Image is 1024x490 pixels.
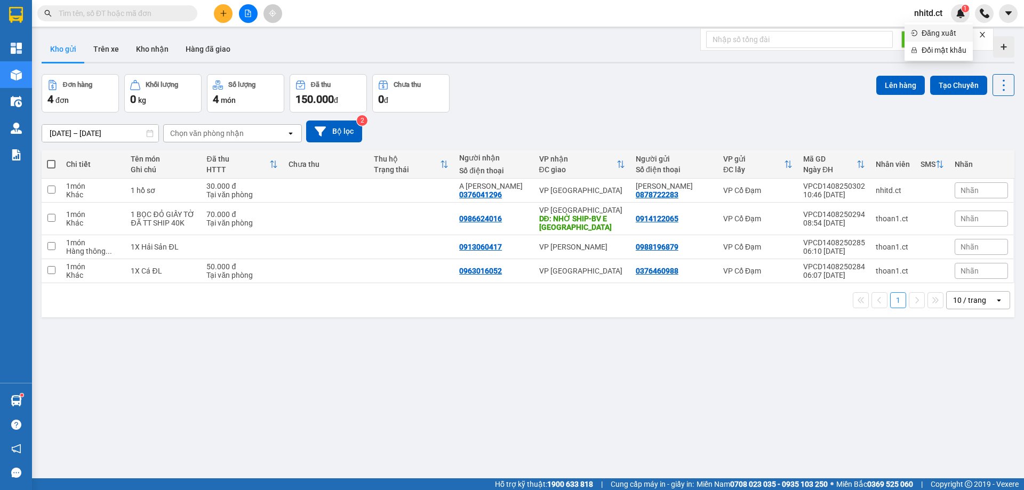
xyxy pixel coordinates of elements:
[803,247,865,255] div: 06:10 [DATE]
[459,267,502,275] div: 0963016052
[138,96,146,105] span: kg
[66,160,120,168] div: Chi tiết
[636,243,678,251] div: 0988196879
[723,155,784,163] div: VP gửi
[131,165,196,174] div: Ghi chú
[876,243,910,251] div: thoan1.ct
[289,160,363,168] div: Chưa thu
[961,243,979,251] span: Nhãn
[66,219,120,227] div: Khác
[459,166,528,175] div: Số điện thoại
[459,243,502,251] div: 0913060417
[803,155,857,163] div: Mã GD
[9,7,23,23] img: logo-vxr
[213,93,219,106] span: 4
[539,155,617,163] div: VP nhận
[979,31,986,38] span: close
[803,210,865,219] div: VPCD1408250294
[357,115,367,126] sup: 2
[993,36,1014,58] div: Tạo kho hàng mới
[636,267,678,275] div: 0376460988
[798,150,870,179] th: Toggle SortBy
[706,31,893,48] input: Nhập số tổng đài
[961,186,979,195] span: Nhãn
[803,271,865,279] div: 06:07 [DATE]
[723,165,784,174] div: ĐC lấy
[915,150,949,179] th: Toggle SortBy
[206,190,278,199] div: Tại văn phòng
[953,295,986,306] div: 10 / trang
[66,190,120,199] div: Khác
[131,243,196,251] div: 1X Hải Sản ĐL
[394,81,421,89] div: Chưa thu
[44,10,52,17] span: search
[730,480,828,488] strong: 0708 023 035 - 0935 103 250
[697,478,828,490] span: Miền Nam
[1004,9,1013,18] span: caret-down
[890,292,906,308] button: 1
[723,267,793,275] div: VP Cổ Đạm
[63,81,92,89] div: Đơn hàng
[803,182,865,190] div: VPCD1408250302
[228,81,255,89] div: Số lượng
[636,214,678,223] div: 0914122065
[369,150,454,179] th: Toggle SortBy
[995,296,1003,304] svg: open
[547,480,593,488] strong: 1900 633 818
[214,4,233,23] button: plus
[66,182,120,190] div: 1 món
[718,150,798,179] th: Toggle SortBy
[611,478,694,490] span: Cung cấp máy in - giấy in:
[269,10,276,17] span: aim
[131,186,196,195] div: 1 hồ sơ
[539,243,625,251] div: VP [PERSON_NAME]
[830,482,834,486] span: ⚪️
[930,76,987,95] button: Tạo Chuyến
[803,238,865,247] div: VPCD1408250285
[539,165,617,174] div: ĐC giao
[239,4,258,23] button: file-add
[876,186,910,195] div: nhitd.ct
[636,190,678,199] div: 0878722283
[539,206,625,214] div: VP [GEOGRAPHIC_DATA]
[263,4,282,23] button: aim
[921,160,935,168] div: SMS
[803,190,865,199] div: 10:46 [DATE]
[922,27,966,39] span: Đăng xuất
[20,393,23,397] sup: 1
[999,4,1018,23] button: caret-down
[636,155,713,163] div: Người gửi
[244,10,252,17] span: file-add
[85,36,127,62] button: Trên xe
[803,219,865,227] div: 08:54 [DATE]
[206,182,278,190] div: 30.000 đ
[131,267,196,275] div: 1X Cá ĐL
[11,69,22,81] img: warehouse-icon
[131,210,196,219] div: 1 BỌC ĐỎ GIẤY TỜ
[42,36,85,62] button: Kho gửi
[723,186,793,195] div: VP Cổ Đạm
[295,93,334,106] span: 150.000
[130,93,136,106] span: 0
[962,5,969,12] sup: 1
[206,219,278,227] div: Tại văn phòng
[286,129,295,138] svg: open
[876,76,925,95] button: Lên hàng
[539,214,625,231] div: DĐ: NHỜ SHIP-BV E HÀ NỘI
[374,165,440,174] div: Trạng thái
[11,149,22,160] img: solution-icon
[206,271,278,279] div: Tại văn phòng
[961,267,979,275] span: Nhãn
[876,267,910,275] div: thoan1.ct
[921,478,923,490] span: |
[220,10,227,17] span: plus
[106,247,112,255] span: ...
[876,214,910,223] div: thoan1.ct
[372,74,450,113] button: Chưa thu0đ
[11,96,22,107] img: warehouse-icon
[867,480,913,488] strong: 0369 525 060
[177,36,239,62] button: Hàng đã giao
[956,9,965,18] img: icon-new-feature
[201,150,283,179] th: Toggle SortBy
[290,74,367,113] button: Đã thu150.000đ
